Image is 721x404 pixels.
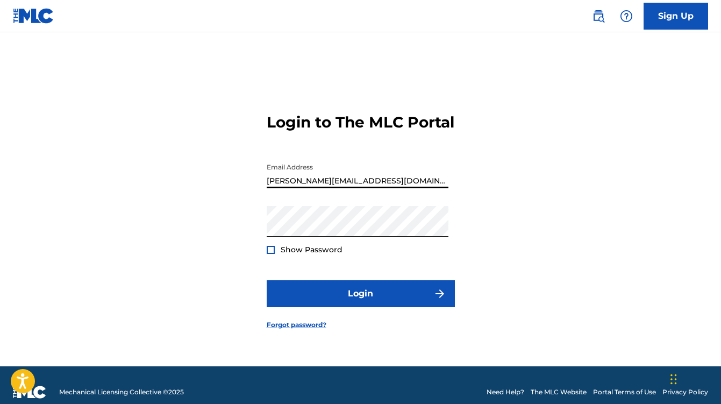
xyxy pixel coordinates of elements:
img: logo [13,386,46,399]
a: Need Help? [487,387,524,397]
a: Sign Up [644,3,708,30]
a: The MLC Website [531,387,587,397]
iframe: Chat Widget [667,352,721,404]
div: Drag [670,363,677,395]
span: Mechanical Licensing Collective © 2025 [59,387,184,397]
a: Portal Terms of Use [593,387,656,397]
span: Show Password [281,245,342,254]
div: Help [616,5,637,27]
h3: Login to The MLC Portal [267,113,454,132]
img: f7272a7cc735f4ea7f67.svg [433,287,446,300]
a: Forgot password? [267,320,326,330]
button: Login [267,280,455,307]
a: Public Search [588,5,609,27]
a: Privacy Policy [662,387,708,397]
img: search [592,10,605,23]
img: MLC Logo [13,8,54,24]
img: help [620,10,633,23]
